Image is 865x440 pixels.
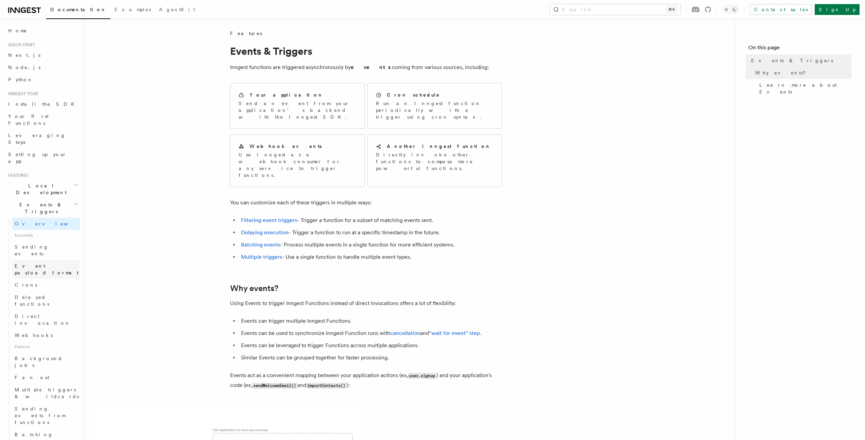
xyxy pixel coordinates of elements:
a: Background jobs [12,352,80,371]
span: Delayed functions [15,294,49,307]
li: Events can trigger multiple Inngest Functions. [239,316,502,326]
a: Why events? [752,67,851,79]
a: Events & Triggers [748,54,851,67]
span: Sending events from functions [15,406,65,425]
span: Your first Functions [8,114,49,126]
li: Events can be used to synchronize Inngest Function runs with and . [239,328,502,338]
a: AgentKit [155,2,199,18]
span: Events & Triggers [5,201,74,215]
h2: Your application [249,91,323,98]
p: Inngest functions are triggered asynchronously by coming from various sources, including: [230,63,502,72]
span: Python [8,77,33,82]
a: Install the SDK [5,98,80,110]
span: Install the SDK [8,101,79,107]
li: - Process multiple events in a single function for more efficient systems. [239,240,502,250]
a: Webhooks [12,329,80,341]
span: Features [5,173,28,178]
a: Filtering event triggers [241,217,297,223]
a: Cron scheduleRun an Inngest function periodically with a trigger using cron syntax. [367,83,502,129]
h2: Webhook events [249,143,322,150]
a: Contact sales [750,4,812,15]
a: Webhook eventsUse Inngest as a webhook consumer for any service to trigger functions. [230,134,365,187]
span: AgentKit [159,7,195,12]
a: Examples [110,2,155,18]
span: Node.js [8,65,40,70]
li: - Trigger a function for a subset of matching events sent. [239,216,502,225]
li: Events can be leveraged to trigger Functions across multiple applications. [239,341,502,350]
a: Why events? [230,284,278,293]
a: Event payload format [12,260,80,279]
span: Background jobs [15,356,63,368]
span: Local Development [5,182,74,196]
a: “wait for event” step [429,330,480,336]
a: Delayed functions [12,291,80,310]
p: Run an Inngest function periodically with a trigger using cron syntax. [376,100,494,120]
span: Fan out [15,375,49,380]
p: Directly invoke other functions to compose more powerful functions. [376,151,494,172]
p: Send an event from your application’s backend with the Inngest SDK. [239,100,356,120]
span: Overview [15,221,85,226]
button: Search...⌘K [550,4,680,15]
a: Multiple triggers & wildcards [12,384,80,403]
a: Sign Up [815,4,860,15]
h2: Another Inngest function [387,143,491,150]
span: Quick start [5,42,35,48]
p: Using Events to trigger Inngest Functions instead of direct invocations offers a lot of flexibility: [230,299,502,308]
span: Features [230,30,262,37]
strong: events [351,64,392,70]
a: Direct invocation [12,310,80,329]
p: You can customize each of these triggers in multiple ways: [230,198,502,207]
span: Examples [115,7,151,12]
span: Why events? [755,69,810,76]
span: Inngest tour [5,91,38,97]
span: Essentials [12,230,80,241]
span: Multiple triggers & wildcards [15,387,79,399]
h1: Events & Triggers [230,45,502,57]
a: Fan out [12,371,80,384]
span: Home [8,27,27,34]
span: Setting up your app [8,152,67,164]
a: Crons [12,279,80,291]
button: Local Development [5,180,80,199]
code: importContacts() [306,383,347,389]
a: Learn more about Events [757,79,851,98]
a: Node.js [5,61,80,73]
code: sendWelcomeEmail() [252,383,297,389]
a: Delaying execution [241,229,289,236]
a: Setting up your app [5,148,80,167]
a: Another Inngest functionDirectly invoke other functions to compose more powerful functions. [367,134,502,187]
a: Your applicationSend an event from your application’s backend with the Inngest SDK. [230,83,365,129]
span: Documentation [50,7,106,12]
span: Next.js [8,52,40,58]
li: - Use a single function to handle multiple event types. [239,252,502,262]
a: Sending events [12,241,80,260]
a: Python [5,73,80,86]
h2: Cron schedule [387,91,440,98]
a: Overview [12,218,80,230]
span: Event payload format [15,263,79,275]
a: Sending events from functions [12,403,80,428]
a: Home [5,24,80,37]
a: Your first Functions [5,110,80,129]
span: Leveraging Steps [8,133,66,145]
span: Direct invocation [15,314,70,326]
p: Use Inngest as a webhook consumer for any service to trigger functions. [239,151,356,179]
a: Batching events [241,241,280,248]
a: Multiple triggers [241,254,282,260]
kbd: ⌘K [667,6,676,13]
span: Events & Triggers [751,57,833,64]
li: - Trigger a function to run at a specific timestamp in the future. [239,228,502,237]
span: Sending events [15,244,49,256]
a: Next.js [5,49,80,61]
span: Learn more about Events [759,82,851,95]
a: Leveraging Steps [5,129,80,148]
button: Events & Triggers [5,199,80,218]
li: Similar Events can be grouped together for faster processing. [239,353,502,362]
span: Crons [15,282,37,288]
span: Webhooks [15,333,53,338]
a: cancellation [390,330,420,336]
code: user.signup [408,373,436,379]
p: Events act as a convenient mapping between your application actions (ex, ) and your application's... [230,371,502,390]
button: Toggle dark mode [722,5,739,14]
span: Patterns [12,341,80,352]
